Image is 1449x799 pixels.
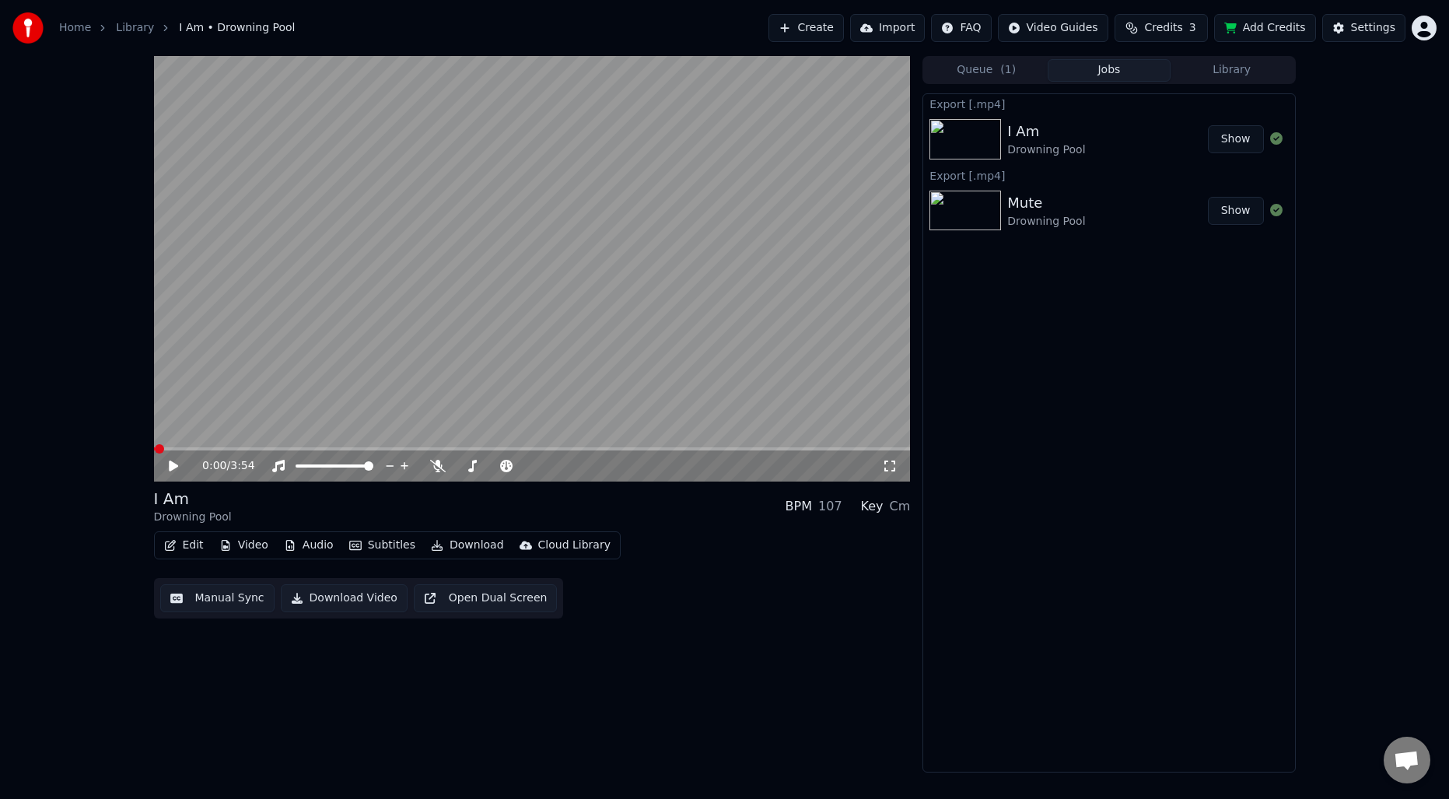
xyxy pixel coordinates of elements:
[1189,20,1196,36] span: 3
[850,14,925,42] button: Import
[1144,20,1182,36] span: Credits
[1208,125,1264,153] button: Show
[59,20,91,36] a: Home
[230,458,254,474] span: 3:54
[1007,142,1085,158] div: Drowning Pool
[1322,14,1405,42] button: Settings
[925,59,1048,82] button: Queue
[923,166,1294,184] div: Export [.mp4]
[414,584,558,612] button: Open Dual Screen
[931,14,991,42] button: FAQ
[179,20,295,36] span: I Am • Drowning Pool
[425,534,510,556] button: Download
[890,497,911,516] div: Cm
[202,458,226,474] span: 0:00
[278,534,340,556] button: Audio
[768,14,844,42] button: Create
[1214,14,1316,42] button: Add Credits
[1384,737,1430,783] div: Open chat
[1007,121,1085,142] div: I Am
[12,12,44,44] img: youka
[1115,14,1208,42] button: Credits3
[1208,197,1264,225] button: Show
[154,488,232,510] div: I Am
[116,20,154,36] a: Library
[1351,20,1395,36] div: Settings
[281,584,408,612] button: Download Video
[1007,192,1085,214] div: Mute
[861,497,884,516] div: Key
[1007,214,1085,230] div: Drowning Pool
[343,534,422,556] button: Subtitles
[786,497,812,516] div: BPM
[923,94,1294,113] div: Export [.mp4]
[202,458,240,474] div: /
[538,538,611,553] div: Cloud Library
[1000,62,1016,78] span: ( 1 )
[59,20,295,36] nav: breadcrumb
[160,584,275,612] button: Manual Sync
[1171,59,1293,82] button: Library
[154,510,232,525] div: Drowning Pool
[818,497,842,516] div: 107
[158,534,210,556] button: Edit
[998,14,1108,42] button: Video Guides
[1048,59,1171,82] button: Jobs
[213,534,275,556] button: Video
